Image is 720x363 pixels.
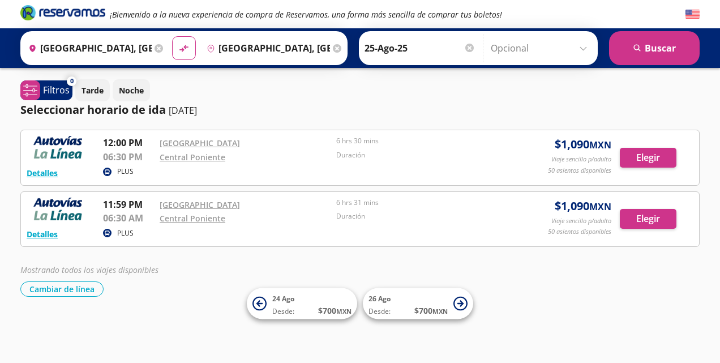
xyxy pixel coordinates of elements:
small: MXN [336,307,352,315]
span: $ 1,090 [555,136,611,153]
input: Buscar Origen [24,34,152,62]
span: Desde: [368,306,391,317]
a: Central Poniente [160,152,225,163]
p: 06:30 AM [103,211,154,225]
button: Elegir [620,148,676,168]
em: Mostrando todos los viajes disponibles [20,264,158,275]
button: Detalles [27,228,58,240]
p: [DATE] [169,104,197,117]
small: MXN [589,200,611,213]
span: $ 700 [318,305,352,317]
button: Cambiar de línea [20,281,104,297]
button: 26 AgoDesde:$700MXN [363,288,473,319]
p: Tarde [82,84,104,96]
button: 24 AgoDesde:$700MXN [247,288,357,319]
p: 06:30 PM [103,150,154,164]
input: Opcional [491,34,592,62]
button: 0Filtros [20,80,72,100]
button: Buscar [609,31,700,65]
img: RESERVAMOS [27,136,89,159]
i: Brand Logo [20,4,105,21]
span: $ 700 [414,305,448,317]
small: MXN [589,139,611,151]
span: 0 [70,76,74,86]
p: Duración [336,150,507,160]
img: RESERVAMOS [27,198,89,220]
button: Elegir [620,209,676,229]
em: ¡Bienvenido a la nueva experiencia de compra de Reservamos, una forma más sencilla de comprar tus... [110,9,502,20]
p: Viaje sencillo p/adulto [551,155,611,164]
button: Tarde [75,79,110,101]
p: 6 hrs 31 mins [336,198,507,208]
a: Central Poniente [160,213,225,224]
button: Noche [113,79,150,101]
p: Duración [336,211,507,221]
p: 11:59 PM [103,198,154,211]
p: Seleccionar horario de ida [20,101,166,118]
a: [GEOGRAPHIC_DATA] [160,138,240,148]
p: 12:00 PM [103,136,154,150]
p: Viaje sencillo p/adulto [551,216,611,226]
input: Elegir Fecha [365,34,475,62]
button: Detalles [27,167,58,179]
p: 50 asientos disponibles [548,166,611,176]
span: Desde: [272,306,294,317]
p: PLUS [117,166,134,177]
p: 6 hrs 30 mins [336,136,507,146]
p: 50 asientos disponibles [548,227,611,237]
p: PLUS [117,228,134,238]
small: MXN [432,307,448,315]
span: 26 Ago [368,294,391,304]
p: Filtros [43,83,70,97]
a: Brand Logo [20,4,105,24]
p: Noche [119,84,144,96]
a: [GEOGRAPHIC_DATA] [160,199,240,210]
span: 24 Ago [272,294,294,304]
span: $ 1,090 [555,198,611,215]
input: Buscar Destino [202,34,330,62]
button: English [685,7,700,22]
